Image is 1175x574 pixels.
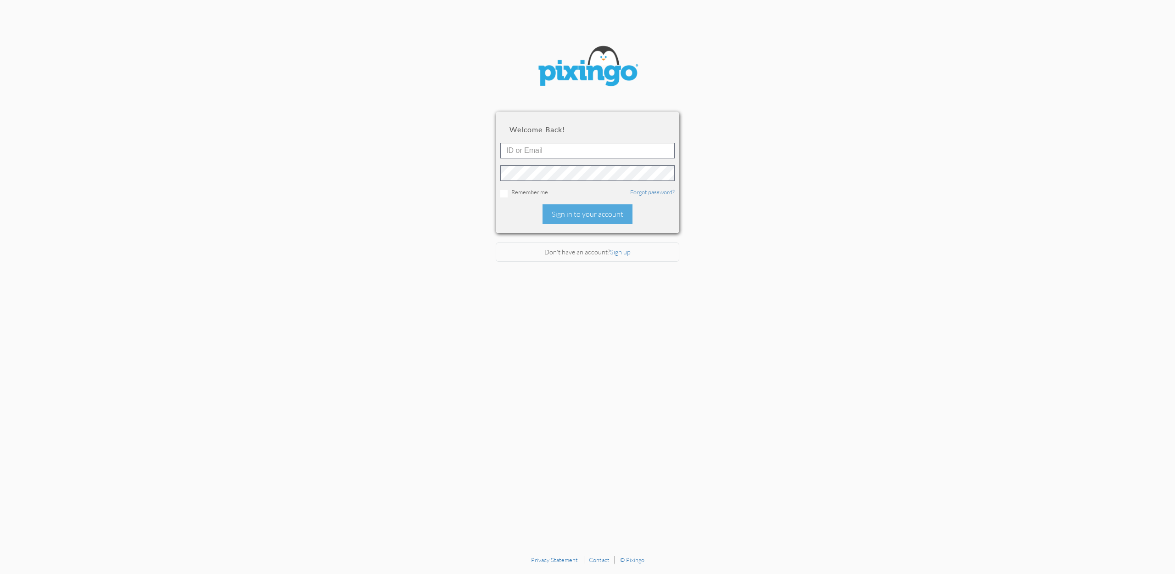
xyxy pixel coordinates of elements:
div: Don't have an account? [496,242,679,262]
a: Forgot password? [630,188,675,196]
input: ID or Email [500,143,675,158]
div: Sign in to your account [543,204,632,224]
a: Privacy Statement [531,556,578,563]
a: © Pixingo [620,556,644,563]
a: Sign up [610,248,631,256]
div: Remember me [500,188,675,197]
a: Contact [589,556,610,563]
h2: Welcome back! [509,125,666,134]
img: pixingo logo [532,41,643,93]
